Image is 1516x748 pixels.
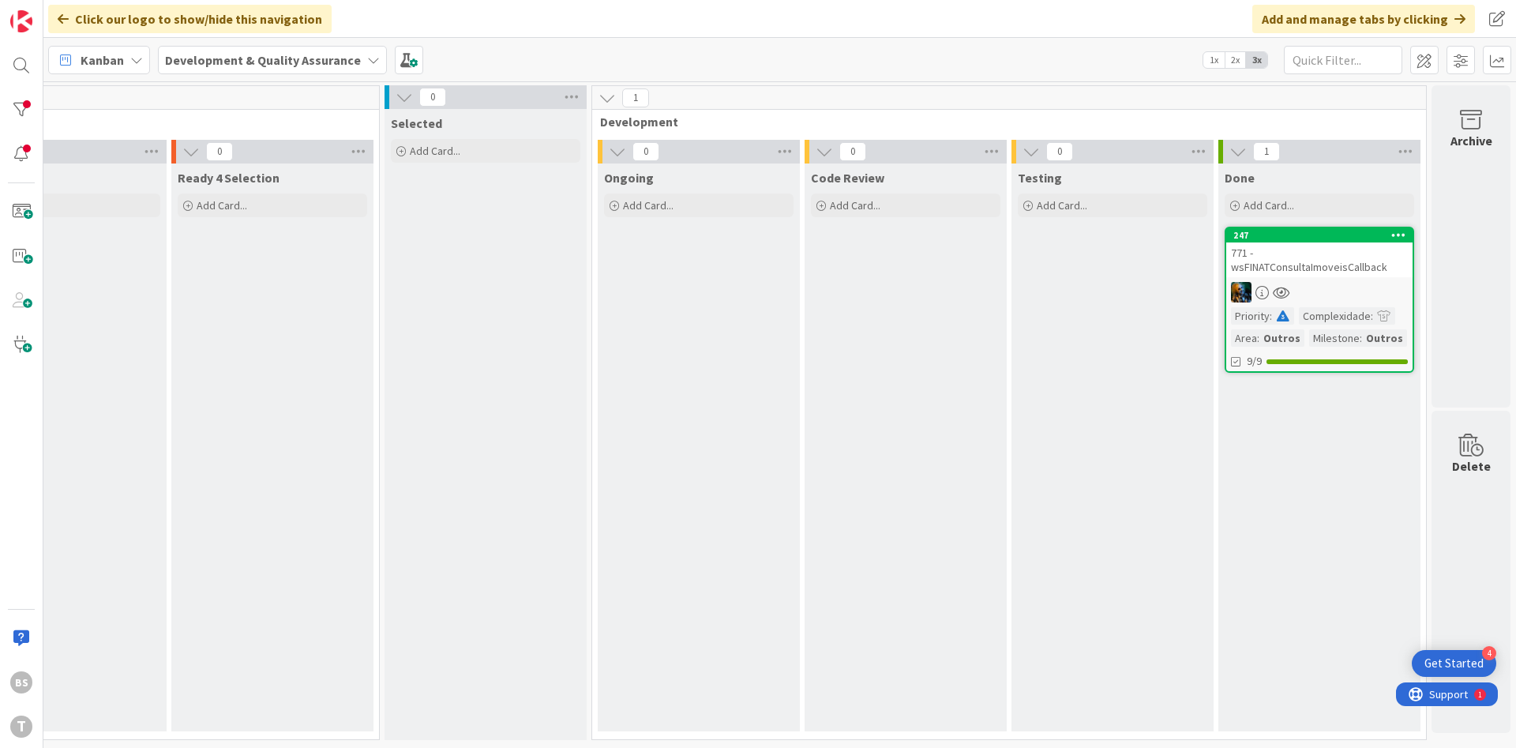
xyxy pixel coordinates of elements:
div: Get Started [1424,656,1484,671]
span: Development [600,114,1406,130]
div: Outros [1362,329,1407,347]
div: 247 [1233,230,1413,241]
div: T [10,716,32,738]
div: 771 - wsFINATConsultaImoveisCallback [1226,242,1413,277]
div: Priority [1231,307,1270,325]
span: Support [33,2,72,21]
img: Visit kanbanzone.com [10,10,32,32]
span: Add Card... [830,198,880,212]
span: Selected [391,115,442,131]
span: Ready 4 Selection [178,170,280,186]
span: 9/9 [1247,353,1262,370]
span: 1 [622,88,649,107]
span: Done [1225,170,1255,186]
span: 0 [206,142,233,161]
div: JC [1226,282,1413,303]
img: JC [1231,282,1251,303]
div: 247 [1226,228,1413,242]
div: Open Get Started checklist, remaining modules: 4 [1412,650,1496,677]
div: 1 [82,6,86,19]
span: 0 [839,142,866,161]
div: 4 [1482,646,1496,660]
span: 0 [632,142,659,161]
span: Add Card... [623,198,674,212]
div: Click our logo to show/hide this navigation [48,5,332,33]
span: Code Review [811,170,884,186]
span: 1x [1203,52,1225,68]
span: Add Card... [410,144,460,158]
div: Archive [1450,131,1492,150]
span: : [1270,307,1272,325]
div: Area [1231,329,1257,347]
span: 1 [1253,142,1280,161]
div: Milestone [1309,329,1360,347]
span: Add Card... [1037,198,1087,212]
b: Development & Quality Assurance [165,52,361,68]
span: Add Card... [197,198,247,212]
span: 0 [1046,142,1073,161]
span: Ongoing [604,170,654,186]
span: 0 [419,88,446,107]
div: BS [10,671,32,693]
span: : [1360,329,1362,347]
div: 247771 - wsFINATConsultaImoveisCallback [1226,228,1413,277]
span: Testing [1018,170,1062,186]
span: Add Card... [1244,198,1294,212]
span: 3x [1246,52,1267,68]
a: 247771 - wsFINATConsultaImoveisCallbackJCPriority:Complexidade:Area:OutrosMilestone:Outros9/9 [1225,227,1414,373]
span: Kanban [81,51,124,70]
span: 2x [1225,52,1246,68]
div: Outros [1259,329,1304,347]
div: Delete [1452,457,1491,475]
span: : [1257,329,1259,347]
span: : [1371,307,1373,325]
div: Add and manage tabs by clicking [1252,5,1475,33]
input: Quick Filter... [1284,46,1402,74]
div: Complexidade [1299,307,1371,325]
